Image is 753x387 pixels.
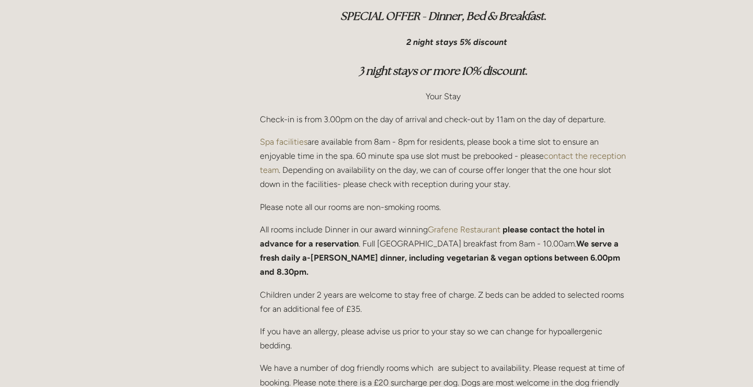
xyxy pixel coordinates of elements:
p: If you have an allergy, please advise us prior to your stay so we can change for hypoallergenic b... [260,324,626,353]
p: are available from 8am - 8pm for residents, please book a time slot to ensure an enjoyable time i... [260,135,626,192]
p: All rooms include Dinner in our award winning . Full [GEOGRAPHIC_DATA] breakfast from 8am - 10.00am. [260,222,626,279]
p: Check-in is from 3.00pm on the day of arrival and check-out by 11am on the day of departure. [260,112,626,126]
a: Grafene Restaurant [428,225,500,234]
em: SPECIAL OFFER - Dinner, Bed & Breakfast. [340,9,546,23]
em: 2 night stays 5% discount [406,37,507,47]
p: Please note all our rooms are non-smoking rooms. [260,200,626,214]
strong: We serve a fresh daily a-[PERSON_NAME] dinner, including vegetarian & vegan options between 6.00p... [260,239,622,277]
a: Spa facilities [260,137,307,147]
p: Children under 2 years are welcome to stay free of charge. Z beds can be added to selected rooms ... [260,288,626,316]
p: Your Stay [260,89,626,103]
em: 3 night stays or more 10% discount. [359,64,528,78]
